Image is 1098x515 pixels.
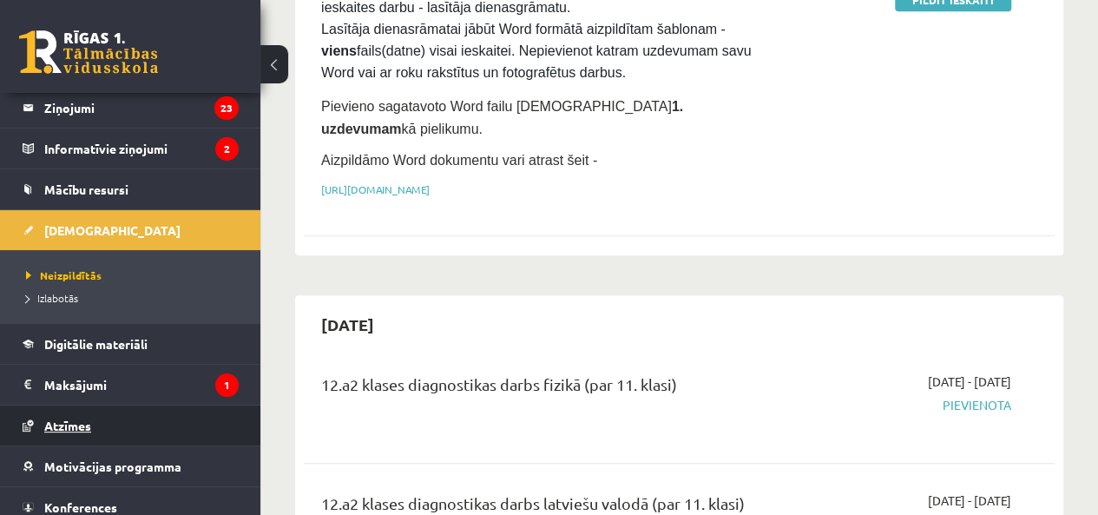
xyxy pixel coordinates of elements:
[44,459,181,474] span: Motivācijas programma
[26,268,102,282] span: Neizpildītās
[23,365,239,405] a: Maksājumi1
[215,373,239,397] i: 1
[44,88,239,128] legend: Ziņojumi
[321,99,683,136] strong: 1. uzdevumam
[321,182,430,196] a: [URL][DOMAIN_NAME]
[23,129,239,168] a: Informatīvie ziņojumi2
[44,499,117,515] span: Konferences
[44,222,181,238] span: [DEMOGRAPHIC_DATA]
[26,267,243,283] a: Neizpildītās
[44,336,148,352] span: Digitālie materiāli
[304,304,391,345] h2: [DATE]
[799,396,1011,414] span: Pievienota
[19,30,158,74] a: Rīgas 1. Tālmācības vidusskola
[215,137,239,161] i: 2
[26,291,78,305] span: Izlabotās
[214,96,239,120] i: 23
[321,373,773,405] div: 12.a2 klases diagnostikas darbs fizikā (par 11. klasi)
[928,492,1011,510] span: [DATE] - [DATE]
[23,446,239,486] a: Motivācijas programma
[321,153,597,168] span: Aizpildāmo Word dokumentu vari atrast šeit -
[23,324,239,364] a: Digitālie materiāli
[23,210,239,250] a: [DEMOGRAPHIC_DATA]
[44,418,91,433] span: Atzīmes
[44,129,239,168] legend: Informatīvie ziņojumi
[44,365,239,405] legend: Maksājumi
[23,169,239,209] a: Mācību resursi
[321,43,357,58] strong: viens
[23,88,239,128] a: Ziņojumi23
[928,373,1011,391] span: [DATE] - [DATE]
[23,406,239,446] a: Atzīmes
[321,99,683,136] span: Pievieno sagatavoto Word failu [DEMOGRAPHIC_DATA] kā pielikumu.
[26,290,243,306] a: Izlabotās
[44,182,128,197] span: Mācību resursi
